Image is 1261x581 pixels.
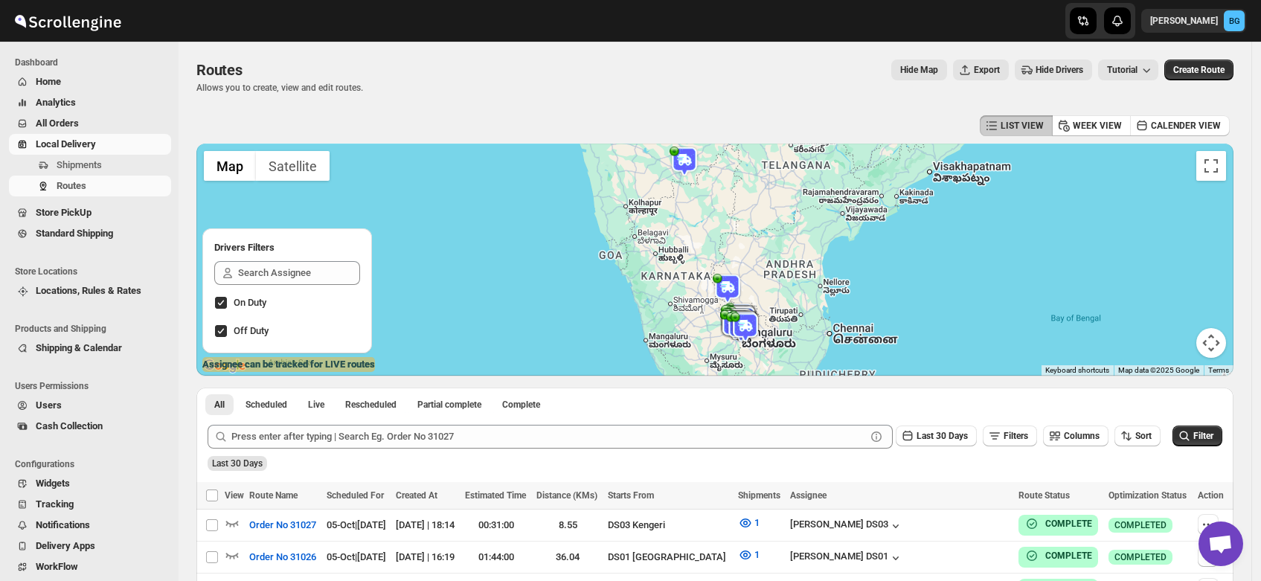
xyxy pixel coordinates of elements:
button: [PERSON_NAME] DS03 [790,519,903,533]
button: Shipments [9,155,171,176]
span: Products and Shipping [15,323,171,335]
div: 36.04 [536,550,599,565]
p: [PERSON_NAME] [1150,15,1218,27]
button: Toggle fullscreen view [1196,151,1226,181]
button: WorkFlow [9,556,171,577]
span: Last 30 Days [917,431,968,441]
span: Complete [502,399,540,411]
button: Order No 31027 [240,513,325,537]
button: LIST VIEW [980,115,1053,136]
span: View [225,490,244,501]
b: COMPLETE [1045,550,1092,561]
span: Shipping & Calendar [36,342,122,353]
div: 00:31:00 [465,518,527,533]
button: WEEK VIEW [1052,115,1131,136]
span: Cash Collection [36,420,103,431]
span: Filters [1004,431,1028,441]
button: Notifications [9,515,171,536]
span: Route Name [249,490,298,501]
button: Order No 31026 [240,545,325,569]
span: Estimated Time [465,490,526,501]
button: Show satellite imagery [256,151,330,181]
span: Store PickUp [36,207,92,218]
span: Hide Map [900,64,938,76]
button: Last 30 Days [896,426,977,446]
span: WorkFlow [36,561,78,572]
button: Show street map [204,151,256,181]
a: Terms (opens in new tab) [1208,366,1229,374]
button: Sort [1114,426,1161,446]
button: Keyboard shortcuts [1045,365,1109,376]
span: Export [974,64,1000,76]
span: Last 30 Days [212,458,263,469]
h2: Drivers Filters [214,240,360,255]
div: 8.55 [536,518,599,533]
span: All [214,399,225,411]
span: Distance (KMs) [536,490,597,501]
button: Create Route [1164,60,1233,80]
span: WEEK VIEW [1073,120,1122,132]
span: 05-Oct | [DATE] [327,551,386,562]
span: Order No 31026 [249,550,316,565]
button: Cash Collection [9,416,171,437]
button: Tutorial [1098,60,1158,80]
div: DS03 Kengeri [608,518,728,533]
span: Shipments [738,490,780,501]
button: Widgets [9,473,171,494]
span: Notifications [36,519,90,530]
span: Created At [396,490,437,501]
button: User menu [1141,9,1246,33]
button: Filter [1172,426,1222,446]
button: All routes [205,394,234,415]
span: Order No 31027 [249,518,316,533]
button: Hide Drivers [1015,60,1092,80]
span: CALENDER VIEW [1151,120,1221,132]
button: Tracking [9,494,171,515]
span: Users [36,399,62,411]
div: [DATE] | 16:19 [396,550,456,565]
span: Assignee [790,490,827,501]
span: 1 [754,549,760,560]
span: Scheduled For [327,490,384,501]
label: Assignee can be tracked for LIVE routes [202,357,375,372]
span: Scheduled [246,399,287,411]
img: ScrollEngine [12,2,123,39]
div: 01:44:00 [465,550,527,565]
p: Allows you to create, view and edit routes. [196,82,363,94]
button: All Orders [9,113,171,134]
button: Filters [983,426,1037,446]
button: 1 [729,511,769,535]
span: Partial complete [417,399,481,411]
button: COMPLETE [1024,516,1092,531]
span: Routes [196,61,243,79]
button: Users [9,395,171,416]
span: Widgets [36,478,70,489]
a: Open this area in Google Maps (opens a new window) [200,356,249,376]
button: Shipping & Calendar [9,338,171,359]
div: [PERSON_NAME] DS01 [790,550,903,565]
span: Off Duty [234,325,269,336]
button: Routes [9,176,171,196]
span: Locations, Rules & Rates [36,285,141,296]
span: Store Locations [15,266,171,277]
img: Google [200,356,249,376]
span: Optimization Status [1108,490,1187,501]
span: Home [36,76,61,87]
text: BG [1229,16,1240,26]
button: Export [953,60,1009,80]
button: Delivery Apps [9,536,171,556]
span: Map data ©2025 Google [1118,366,1199,374]
button: COMPLETE [1024,548,1092,563]
span: Users Permissions [15,380,171,392]
div: [DATE] | 18:14 [396,518,456,533]
span: All Orders [36,118,79,129]
span: Filter [1193,431,1213,441]
button: Map camera controls [1196,328,1226,358]
button: Locations, Rules & Rates [9,280,171,301]
span: Route Status [1018,490,1070,501]
span: LIST VIEW [1001,120,1044,132]
span: Live [308,399,324,411]
input: Press enter after typing | Search Eg. Order No 31027 [231,425,866,449]
button: Map action label [891,60,947,80]
div: Open chat [1199,521,1243,566]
